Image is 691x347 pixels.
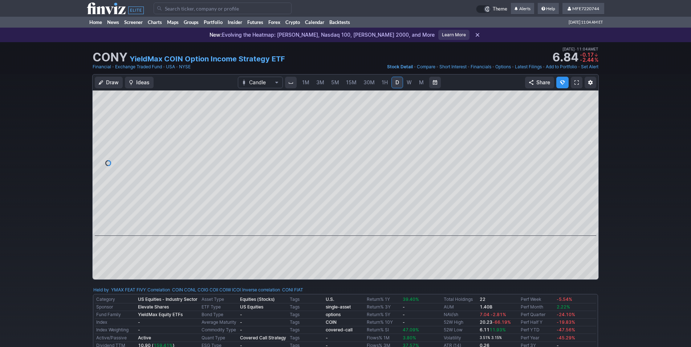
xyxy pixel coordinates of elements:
span: • [467,63,470,70]
a: Correlation [147,287,170,292]
td: Return% 3Y [365,303,401,311]
a: Learn More [438,30,470,40]
td: 52W Low [442,326,478,334]
td: Perf Month [519,303,555,311]
b: Covered Call Strategy [240,335,286,340]
span: 47.09% [403,327,419,332]
a: Crypto [283,17,302,28]
span: • [112,63,114,70]
a: Held by [93,287,109,292]
a: USA [166,63,175,70]
td: Return% SI [365,326,401,334]
span: 3.80% [403,335,416,340]
a: U.S. [326,296,334,302]
td: AUM [442,303,478,311]
td: Active/Passive [95,334,137,342]
a: Set Alert [581,63,598,70]
button: Chart Type [238,77,283,88]
td: Fund Family [95,311,137,319]
a: COII [210,286,218,294]
a: Add to Portfolio [546,63,577,70]
span: New: [210,32,222,38]
span: 15M [346,79,357,85]
a: Fullscreen [571,77,582,88]
span: 5M [331,79,339,85]
a: COIW [219,286,231,294]
b: YieldMax Equity ETFs [138,312,183,317]
a: Alerts [511,3,534,15]
span: -2.44 [580,57,594,63]
a: News [105,17,122,28]
div: : [93,286,146,294]
td: Average Maturity [200,319,239,326]
a: M [415,77,427,88]
span: • [578,63,580,70]
td: Tags [288,303,324,311]
a: Calendar [302,17,327,28]
a: 1M [299,77,313,88]
span: M [419,79,424,85]
a: YieldMax COIN Option Income Strategy ETF [130,54,285,64]
a: Futures [245,17,266,28]
b: Active [138,335,151,340]
span: 3M [316,79,324,85]
span: -66.19% [492,319,511,325]
span: Stock Detail [387,64,413,69]
span: W [407,79,412,85]
b: single-asset [326,304,351,310]
span: • [512,63,514,70]
b: - [403,312,405,317]
a: Compare [417,63,435,70]
span: Draw [106,79,119,86]
td: Return% 1Y [365,296,401,303]
a: Options [495,63,511,70]
span: Share [536,79,550,86]
a: 15M [343,77,360,88]
a: Charts [145,17,164,28]
div: | : [146,286,241,294]
span: Ideas [136,79,150,86]
span: -45.29% [557,335,575,340]
a: Screener [122,17,145,28]
span: % [594,57,598,63]
button: Interval [285,77,297,88]
a: FIAT [294,286,303,294]
h1: CONY [93,52,127,63]
b: - [403,304,405,310]
td: Index [95,319,137,326]
b: 22 [480,296,485,302]
td: Perf Half Y [519,319,555,326]
b: 1.40B [480,304,492,310]
span: • [436,63,439,70]
a: covered-call [326,327,353,332]
td: Flows% 1M [365,334,401,342]
span: 30M [363,79,375,85]
td: Return% 10Y [365,319,401,326]
td: Tags [288,326,324,334]
span: MFE7220744 [572,6,599,11]
a: Home [87,17,105,28]
a: NYSE [179,63,191,70]
a: FEAT [125,286,135,294]
a: Help [538,3,559,15]
td: Sponsor [95,303,137,311]
b: - [240,319,242,325]
td: Asset Type [200,296,239,303]
a: COIN [172,286,183,294]
td: Tags [288,311,324,319]
td: Category [95,296,137,303]
span: 39.40% [403,296,419,302]
a: Portfolio [201,17,225,28]
a: Exchange Traded Fund [115,63,162,70]
a: 3M [313,77,328,88]
span: • [414,63,416,70]
b: 20.23 [480,319,511,325]
div: | : [241,286,303,294]
button: Explore new features [556,77,569,88]
a: COIG [198,286,208,294]
a: Short Interest [439,63,467,70]
button: Chart Settings [585,77,596,88]
b: Elevate Shares [138,304,169,310]
a: Maps [164,17,181,28]
a: Groups [181,17,201,28]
